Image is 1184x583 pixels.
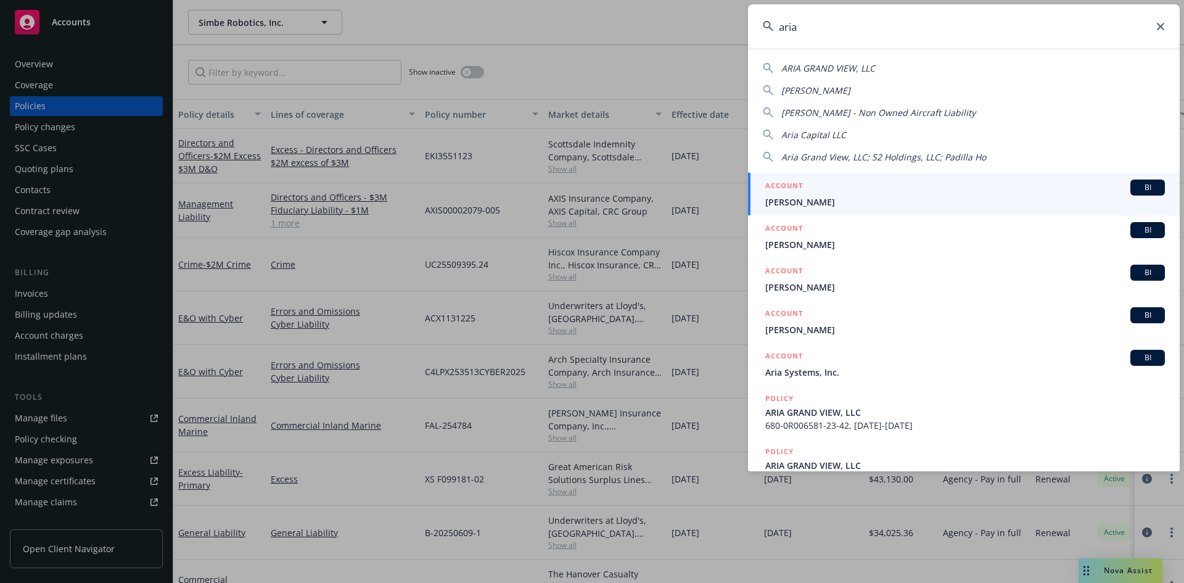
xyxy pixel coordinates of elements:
[748,258,1180,300] a: ACCOUNTBI[PERSON_NAME]
[765,392,794,405] h5: POLICY
[765,350,803,365] h5: ACCOUNT
[1135,267,1160,278] span: BI
[748,4,1180,49] input: Search...
[765,307,803,322] h5: ACCOUNT
[781,85,850,96] span: [PERSON_NAME]
[765,238,1165,251] span: [PERSON_NAME]
[765,406,1165,419] span: ARIA GRAND VIEW, LLC
[748,300,1180,343] a: ACCOUNTBI[PERSON_NAME]
[781,129,846,141] span: Aria Capital LLC
[748,439,1180,492] a: POLICYARIA GRAND VIEW, LLC
[748,343,1180,386] a: ACCOUNTBIAria Systems, Inc.
[765,196,1165,209] span: [PERSON_NAME]
[748,215,1180,258] a: ACCOUNTBI[PERSON_NAME]
[765,419,1165,432] span: 680-0R006581-23-42, [DATE]-[DATE]
[748,386,1180,439] a: POLICYARIA GRAND VIEW, LLC680-0R006581-23-42, [DATE]-[DATE]
[765,366,1165,379] span: Aria Systems, Inc.
[765,180,803,194] h5: ACCOUNT
[781,107,976,118] span: [PERSON_NAME] - Non Owned Aircraft Liability
[781,151,986,163] span: Aria Grand View, LLC; S2 Holdings, LLC; Padilla Ho
[1135,310,1160,321] span: BI
[765,265,803,279] h5: ACCOUNT
[781,62,875,74] span: ARIA GRAND VIEW, LLC
[765,459,1165,472] span: ARIA GRAND VIEW, LLC
[765,445,794,458] h5: POLICY
[1135,352,1160,363] span: BI
[1135,182,1160,193] span: BI
[765,323,1165,336] span: [PERSON_NAME]
[1135,225,1160,236] span: BI
[765,281,1165,294] span: [PERSON_NAME]
[765,222,803,237] h5: ACCOUNT
[748,173,1180,215] a: ACCOUNTBI[PERSON_NAME]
